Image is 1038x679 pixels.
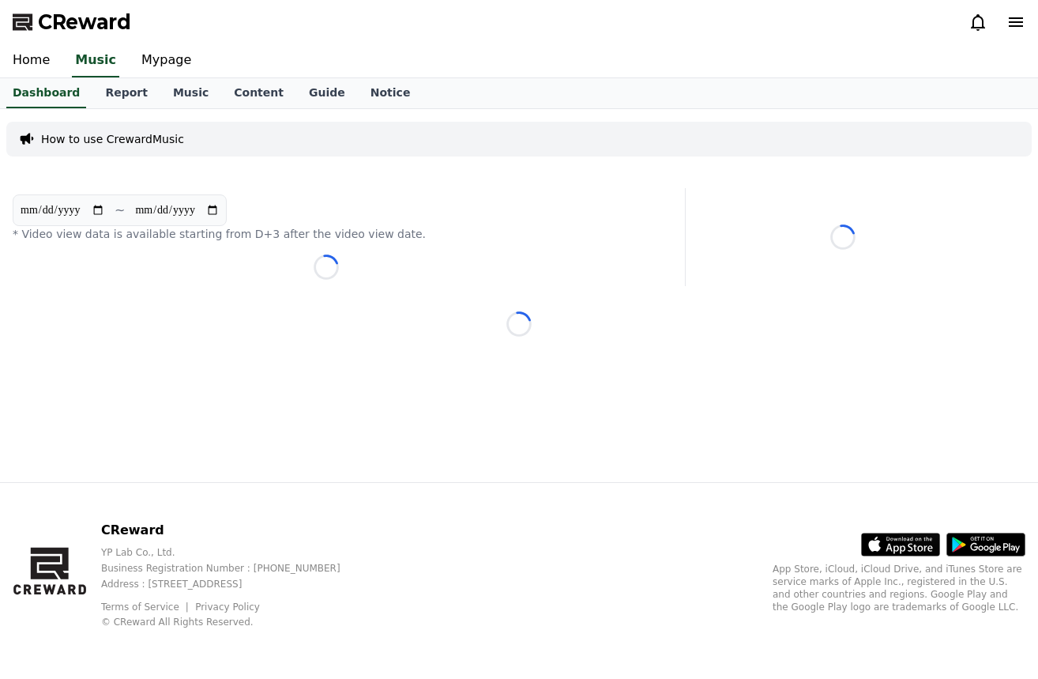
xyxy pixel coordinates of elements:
a: Privacy Policy [195,602,260,613]
p: ~ [115,201,125,220]
p: Business Registration Number : [PHONE_NUMBER] [101,562,366,575]
a: Mypage [129,44,204,77]
a: Notice [358,78,423,108]
a: Music [72,44,119,77]
a: Dashboard [6,78,86,108]
a: How to use CrewardMusic [41,131,184,147]
p: Address : [STREET_ADDRESS] [101,578,366,590]
p: * Video view data is available starting from D+3 after the video view date. [13,226,641,242]
span: CReward [38,9,131,35]
p: App Store, iCloud, iCloud Drive, and iTunes Store are service marks of Apple Inc., registered in ... [773,563,1025,613]
p: CReward [101,521,366,540]
a: Guide [296,78,358,108]
a: Report [92,78,160,108]
a: Music [160,78,221,108]
p: YP Lab Co., Ltd. [101,546,366,559]
a: CReward [13,9,131,35]
p: © CReward All Rights Reserved. [101,616,366,628]
a: Terms of Service [101,602,191,613]
a: Content [221,78,296,108]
